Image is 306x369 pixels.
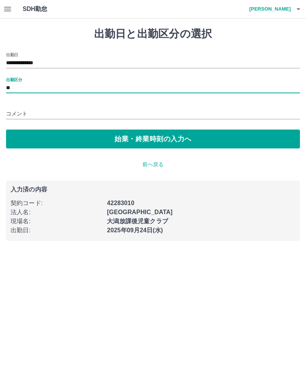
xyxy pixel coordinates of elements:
p: 出勤日 : [11,226,102,235]
button: 始業・終業時刻の入力へ [6,130,300,148]
p: 前へ戻る [6,161,300,168]
h1: 出勤日と出勤区分の選択 [6,28,300,40]
p: 法人名 : [11,208,102,217]
p: 入力済の内容 [11,187,295,193]
label: 出勤日 [6,52,18,57]
label: 出勤区分 [6,77,22,82]
b: 2025年09月24日(水) [107,227,163,233]
p: 現場名 : [11,217,102,226]
b: [GEOGRAPHIC_DATA] [107,209,173,215]
b: 大潟放課後児童クラブ [107,218,168,224]
b: 42283010 [107,200,134,206]
p: 契約コード : [11,199,102,208]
